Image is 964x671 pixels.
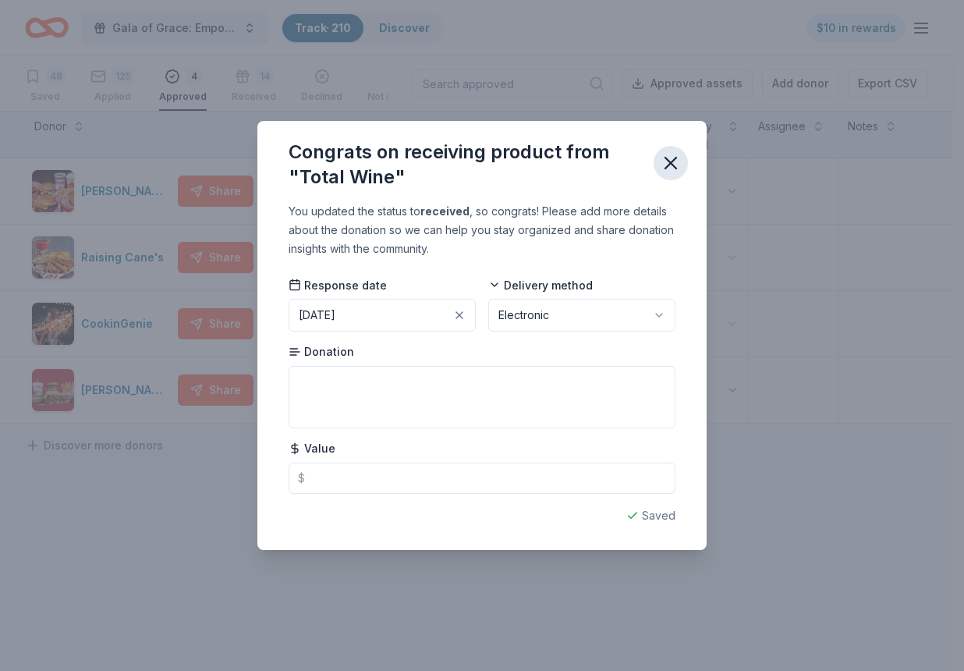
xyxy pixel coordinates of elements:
span: Delivery method [488,278,593,293]
div: You updated the status to , so congrats! Please add more details about the donation so we can hel... [289,202,675,258]
b: received [420,204,470,218]
span: Value [289,441,335,456]
span: Response date [289,278,387,293]
div: [DATE] [299,306,335,325]
button: [DATE] [289,299,476,332]
span: Donation [289,344,354,360]
div: Congrats on receiving product from "Total Wine" [289,140,641,190]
